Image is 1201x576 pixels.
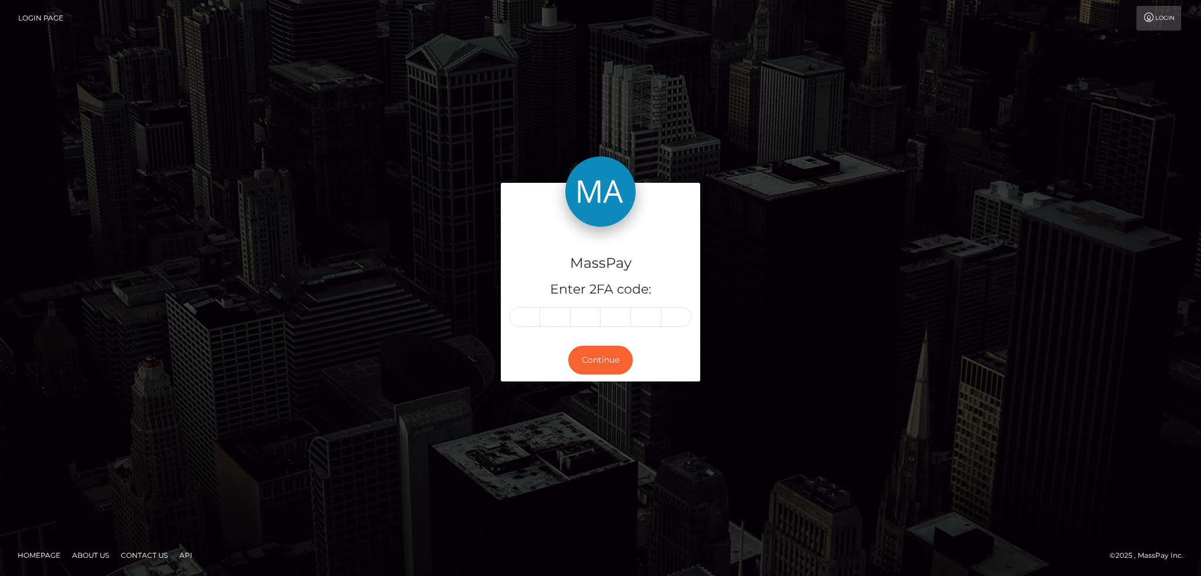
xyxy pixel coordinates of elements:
[1110,549,1192,562] div: © 2025 , MassPay Inc.
[18,6,63,30] a: Login Page
[116,546,172,564] a: Contact Us
[13,546,65,564] a: Homepage
[568,346,633,374] button: Continue
[510,281,691,299] h5: Enter 2FA code:
[175,546,197,564] a: API
[1136,6,1181,30] a: Login
[565,156,636,227] img: MassPay
[510,253,691,274] h4: MassPay
[67,546,114,564] a: About Us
